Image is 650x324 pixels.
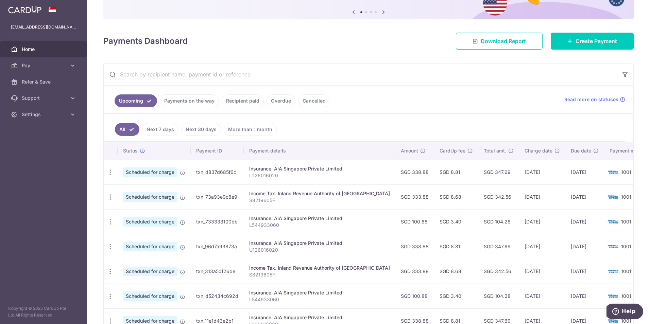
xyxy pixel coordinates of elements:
[519,184,565,209] td: [DATE]
[249,197,390,204] p: S8219605F
[565,184,604,209] td: [DATE]
[103,35,188,47] h4: Payments Dashboard
[519,234,565,259] td: [DATE]
[621,268,631,274] span: 1001
[22,46,67,53] span: Home
[434,234,478,259] td: SGD 8.81
[191,234,244,259] td: txn_96d7a93873a
[456,33,543,50] a: Download Report
[191,160,244,184] td: txn_d837d685f6c
[395,234,434,259] td: SGD 338.88
[621,244,631,249] span: 1001
[606,218,620,226] img: Bank Card
[222,94,264,107] a: Recipient paid
[565,209,604,234] td: [DATE]
[576,37,617,45] span: Create Payment
[606,292,620,300] img: Bank Card
[224,123,277,136] a: More than 1 month
[244,142,395,160] th: Payment details
[519,284,565,308] td: [DATE]
[484,147,506,154] span: Total amt.
[22,62,67,69] span: Pay
[22,95,67,102] span: Support
[8,5,41,14] img: CardUp
[434,160,478,184] td: SGD 8.81
[434,184,478,209] td: SGD 8.68
[621,194,631,200] span: 1001
[564,96,618,103] span: Read more on statuses
[191,209,244,234] td: txn_733333100bb
[478,209,519,234] td: SGD 104.28
[621,219,631,224] span: 1001
[401,147,418,154] span: Amount
[249,240,390,247] div: Insurance. AIA Singapore Private Limited
[249,314,390,321] div: Insurance. AIA Singapore Private Limited
[519,209,565,234] td: [DATE]
[249,190,390,197] div: Income Tax. Inland Revenue Authority of [GEOGRAPHIC_DATA]
[11,24,76,31] p: [EMAIL_ADDRESS][DOMAIN_NAME]
[478,284,519,308] td: SGD 104.28
[115,94,157,107] a: Upcoming
[395,184,434,209] td: SGD 333.88
[565,160,604,184] td: [DATE]
[123,291,177,301] span: Scheduled for charge
[191,259,244,284] td: txn_313a5df26be
[249,172,390,179] p: U126016020
[434,284,478,308] td: SGD 3.40
[123,167,177,177] span: Scheduled for charge
[249,215,390,222] div: Insurance. AIA Singapore Private Limited
[123,267,177,276] span: Scheduled for charge
[606,242,620,251] img: Bank Card
[478,184,519,209] td: SGD 342.56
[440,147,465,154] span: CardUp fee
[478,234,519,259] td: SGD 347.69
[104,64,617,85] input: Search by recipient name, payment id or reference
[478,160,519,184] td: SGD 347.69
[249,296,390,303] p: L544933060
[565,234,604,259] td: [DATE]
[564,96,625,103] a: Read more on statuses
[22,111,67,118] span: Settings
[606,193,620,201] img: Bank Card
[551,33,634,50] a: Create Payment
[191,284,244,308] td: txn_d52434c692d
[191,184,244,209] td: txn_73a93e9c8e9
[142,123,178,136] a: Next 7 days
[571,147,591,154] span: Due date
[298,94,330,107] a: Cancelled
[249,271,390,278] p: S8219605F
[249,265,390,271] div: Income Tax. Inland Revenue Authority of [GEOGRAPHIC_DATA]
[249,165,390,172] div: Insurance. AIA Singapore Private Limited
[565,259,604,284] td: [DATE]
[191,142,244,160] th: Payment ID
[606,267,620,275] img: Bank Card
[249,289,390,296] div: Insurance. AIA Singapore Private Limited
[249,247,390,253] p: U126016020
[267,94,295,107] a: Overdue
[123,192,177,202] span: Scheduled for charge
[395,160,434,184] td: SGD 338.88
[115,123,139,136] a: All
[434,209,478,234] td: SGD 3.40
[123,217,177,227] span: Scheduled for charge
[519,160,565,184] td: [DATE]
[395,209,434,234] td: SGD 100.88
[160,94,219,107] a: Payments on the way
[395,259,434,284] td: SGD 333.88
[22,78,67,85] span: Refer & Save
[123,242,177,251] span: Scheduled for charge
[606,168,620,176] img: Bank Card
[181,123,221,136] a: Next 30 days
[565,284,604,308] td: [DATE]
[249,222,390,229] p: L544933060
[395,284,434,308] td: SGD 100.88
[434,259,478,284] td: SGD 8.68
[621,318,631,324] span: 1001
[123,147,138,154] span: Status
[519,259,565,284] td: [DATE]
[606,304,643,321] iframe: Opens a widget where you can find more information
[481,37,526,45] span: Download Report
[478,259,519,284] td: SGD 342.56
[621,293,631,299] span: 1001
